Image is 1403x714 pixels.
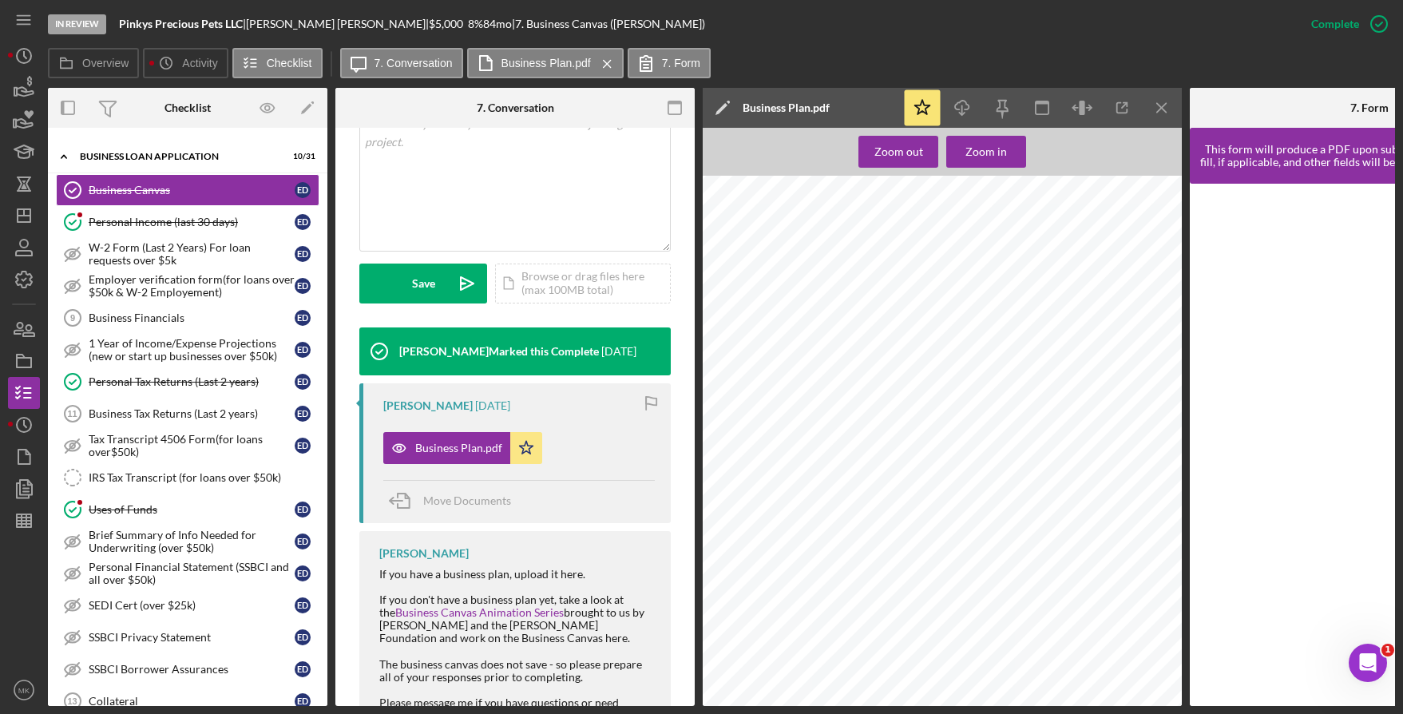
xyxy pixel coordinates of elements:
button: Business Plan.pdf [467,48,624,78]
span: $5,000 [429,17,463,30]
span: Monthly Reconciliations [846,306,941,315]
div: E D [295,214,311,230]
div: Personal Income (last 30 days) [89,216,295,228]
div: SSBCI Privacy Statement [89,631,295,644]
div: W-2 Form (Last 2 Years) For loan requests over $5k [89,241,295,267]
div: Complete [1311,8,1359,40]
div: E D [295,565,311,581]
div: E D [295,661,311,677]
a: 11Business Tax Returns (Last 2 years)ED [56,398,319,430]
div: E D [295,629,311,645]
div: Brief Summary of Info Needed for Underwriting (over $50k) [89,529,295,554]
tspan: 9 [70,313,75,323]
span: Financial: [760,170,812,182]
button: Zoom out [858,136,938,168]
div: 10 / 31 [287,152,315,161]
label: Checklist [267,57,312,69]
div: E D [295,182,311,198]
span: Workforce Development for Hiring & Recruitment [846,207,1042,216]
a: Brief Summary of Info Needed for Underwriting (over $50k)ED [56,526,319,557]
div: Business Financials [89,311,295,324]
div: E D [295,374,311,390]
span: Profit & Loss [846,273,898,283]
button: 7. Form [628,48,711,78]
div: Collateral [89,695,295,708]
div: SSBCI Borrower Assurances [89,663,295,676]
a: Uses of FundsED [56,494,319,526]
div: 8 % [468,18,483,30]
span: b. [832,355,839,365]
span: a. [832,339,838,348]
span: 1. [803,190,810,200]
span: 1 [1381,644,1394,656]
button: Business Plan.pdf [383,432,542,464]
div: [PERSON_NAME] [379,547,469,560]
div: Uses of Funds [89,503,295,516]
iframe: Intercom live chat [1349,644,1387,682]
button: Activity [143,48,228,78]
tspan: 11 [67,409,77,418]
div: E D [295,278,311,294]
span: Balance Sheet [846,289,901,299]
label: Overview [82,57,129,69]
div: Business Plan.pdf [743,101,830,114]
div: | 7. Business Canvas ([PERSON_NAME]) [512,18,705,30]
button: MK [8,674,40,706]
button: Move Documents [383,481,527,521]
b: Pinkys Precious Pets LLC [119,17,243,30]
div: E D [295,693,311,709]
button: Complete [1295,8,1395,40]
time: 2025-08-29 20:14 [601,345,636,358]
a: Personal Financial Statement (SSBCI and all over $50k)ED [56,557,319,589]
a: W-2 Form (Last 2 Years) For loan requests over $5kED [56,238,319,270]
tspan: 13 [67,696,77,706]
span: IBIS World Industry Report [846,240,953,249]
span: a. [832,273,838,283]
a: 1 Year of Income/Expense Projections (new or start up businesses over $50k)ED [56,334,319,366]
div: E D [295,310,311,326]
div: E D [295,534,311,549]
span: Tax Preparing & Planning [846,339,946,348]
span: 2. [803,256,810,266]
div: E D [295,502,311,518]
div: Zoom out [874,136,923,168]
a: IRS Tax Transcript (for loans over $50k) [56,462,319,494]
span: [PERSON_NAME] Tax Service - Accounting: [818,323,1005,332]
div: 84 mo [483,18,512,30]
label: Activity [182,57,217,69]
span: Advisory & Strategic Support [846,355,961,365]
div: E D [295,438,311,454]
text: MK [18,686,30,695]
span: c. [832,306,838,315]
span: Profit Sense [846,223,893,232]
div: Zoom in [965,136,1007,168]
a: Employer verification form(for loans over $50k & W-2 Employement)ED [56,270,319,302]
a: SEDI Cert (over $25k)ED [56,589,319,621]
div: [PERSON_NAME] Marked this Complete [399,345,599,358]
a: SSBCI Privacy StatementED [56,621,319,653]
button: Checklist [232,48,323,78]
time: 2025-08-29 20:14 [475,399,510,412]
div: 7. Conversation [477,101,554,114]
span: Move Documents [423,494,511,507]
div: 1 Year of Income/Expense Projections (new or start up businesses over $50k) [89,337,295,363]
div: The business canvas does not save - so please prepare all of your responses prior to completing. [379,658,655,684]
div: Business Canvas [89,184,295,196]
div: Business Plan.pdf [415,442,502,454]
div: Tax Transcript 4506 Form(for loans over$50k) [89,433,295,458]
div: | [119,18,246,30]
span: b. [832,289,839,299]
span: b. [832,223,839,232]
div: Personal Tax Returns (Last 2 years) [89,375,295,388]
a: Business CanvasED [56,174,319,206]
a: Personal Income (last 30 days)ED [56,206,319,238]
a: Tax Transcript 4506 Form(for loans over$50k)ED [56,430,319,462]
label: 7. Form [662,57,700,69]
div: BUSINESS LOAN APPLICATION [80,152,275,161]
div: [PERSON_NAME] [383,399,473,412]
button: 7. Conversation [340,48,463,78]
div: E D [295,246,311,262]
span: c. [832,240,838,249]
div: E D [295,342,311,358]
span: SBDC - [PERSON_NAME]: [818,190,937,200]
